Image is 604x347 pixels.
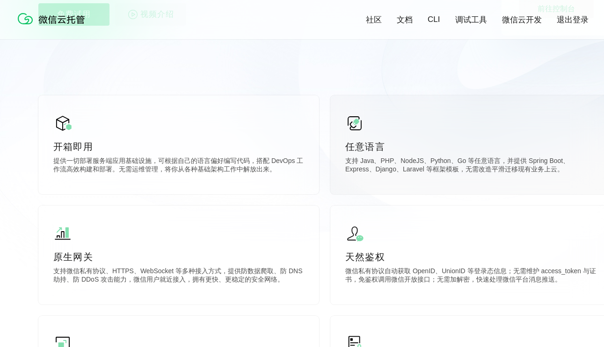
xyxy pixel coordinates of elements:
a: 调试工具 [455,14,487,25]
a: 退出登录 [557,14,589,25]
p: 原生网关 [53,250,304,263]
a: 社区 [366,14,382,25]
a: 微信云开发 [502,14,542,25]
p: 微信私有协议自动获取 OpenID、UnionID 等登录态信息；无需维护 access_token 与证书，免鉴权调用微信开放接口；无需加解密，快速处理微信平台消息推送。 [345,267,596,286]
p: 支持微信私有协议、HTTPS、WebSocket 等多种接入方式，提供防数据爬取、防 DNS 劫持、防 DDoS 攻击能力，微信用户就近接入，拥有更快、更稳定的安全网络。 [53,267,304,286]
a: 文档 [397,14,413,25]
p: 天然鉴权 [345,250,596,263]
img: 微信云托管 [16,9,91,28]
a: CLI [428,15,440,24]
p: 支持 Java、PHP、NodeJS、Python、Go 等任意语言，并提供 Spring Boot、Express、Django、Laravel 等框架模板，无需改造平滑迁移现有业务上云。 [345,157,596,176]
a: 微信云托管 [16,21,91,29]
p: 开箱即用 [53,140,304,153]
p: 提供一切部署服务端应用基础设施，可根据自己的语言偏好编写代码，搭配 DevOps 工作流高效构建和部署。无需运维管理，将你从各种基础架构工作中解放出来。 [53,157,304,176]
p: 任意语言 [345,140,596,153]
